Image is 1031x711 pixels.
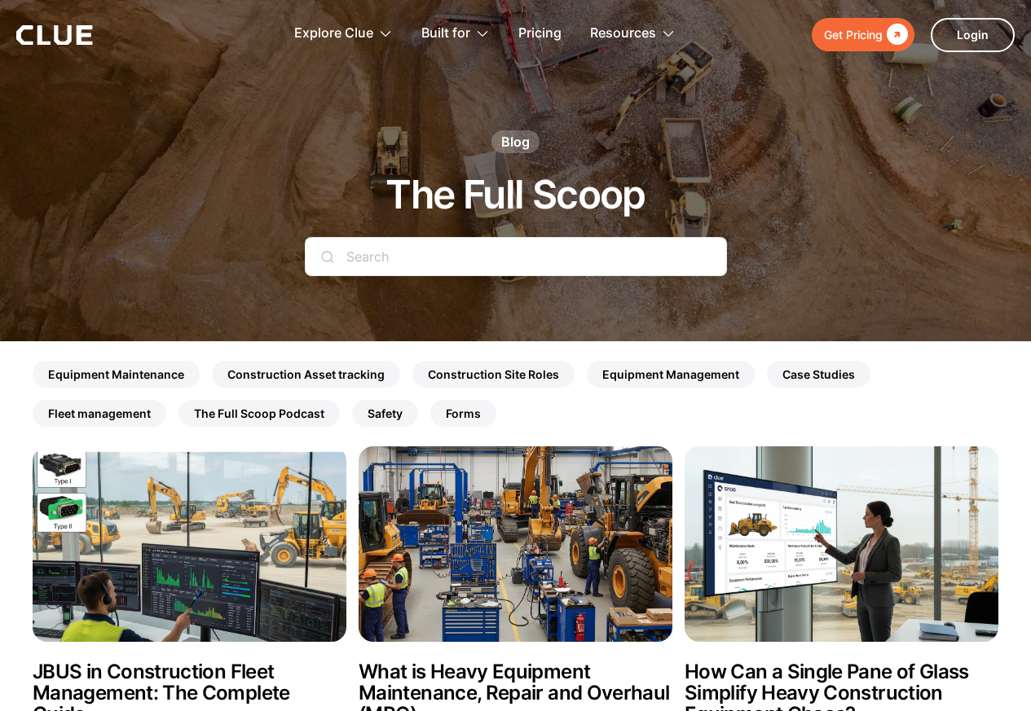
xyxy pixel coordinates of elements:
a: Get Pricing [812,18,914,51]
a: Forms [430,400,496,427]
a: Equipment Management [587,361,755,388]
a: Login [931,18,1015,52]
div: Built for [421,8,470,59]
a: Construction Site Roles [412,361,575,388]
a: Equipment Maintenance [33,361,200,388]
h1: The Full Scoop [386,173,645,217]
div: Resources [590,8,656,59]
a: Fleet management [33,400,166,427]
img: JBUS in Construction Fleet Management: The Complete Guide [33,446,346,642]
a: Pricing [518,8,562,59]
a: Case Studies [767,361,870,388]
input: Search [305,237,727,276]
div:  [883,24,908,45]
img: What is Heavy Equipment Maintenance, Repair and Overhaul (MRO) [359,446,672,642]
a: The Full Scoop Podcast [178,400,340,427]
a: Construction Asset tracking [212,361,400,388]
a: Safety [352,400,418,427]
img: How Can a Single Pane of Glass Simplify Heavy Construction Equipment Chaos? [685,446,998,642]
div: Explore Clue [294,8,373,59]
div: Get Pricing [824,24,883,45]
div: Blog [501,133,530,151]
img: search icon [321,250,334,263]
